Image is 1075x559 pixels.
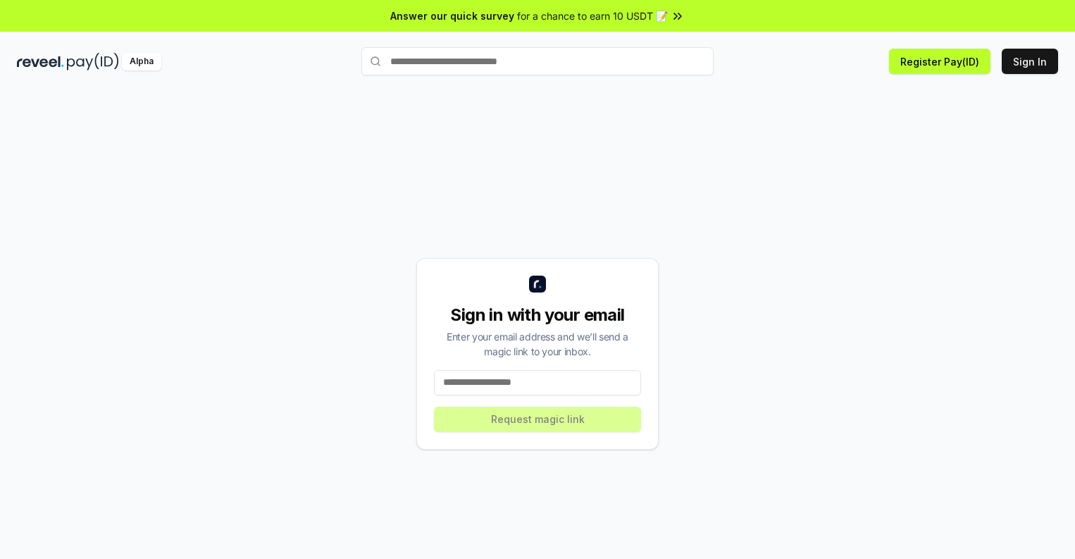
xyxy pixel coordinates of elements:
span: Answer our quick survey [390,8,514,23]
div: Alpha [122,53,161,70]
img: reveel_dark [17,53,64,70]
button: Sign In [1002,49,1058,74]
span: for a chance to earn 10 USDT 📝 [517,8,668,23]
div: Sign in with your email [434,304,641,326]
img: pay_id [67,53,119,70]
button: Register Pay(ID) [889,49,990,74]
div: Enter your email address and we’ll send a magic link to your inbox. [434,329,641,359]
img: logo_small [529,276,546,293]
